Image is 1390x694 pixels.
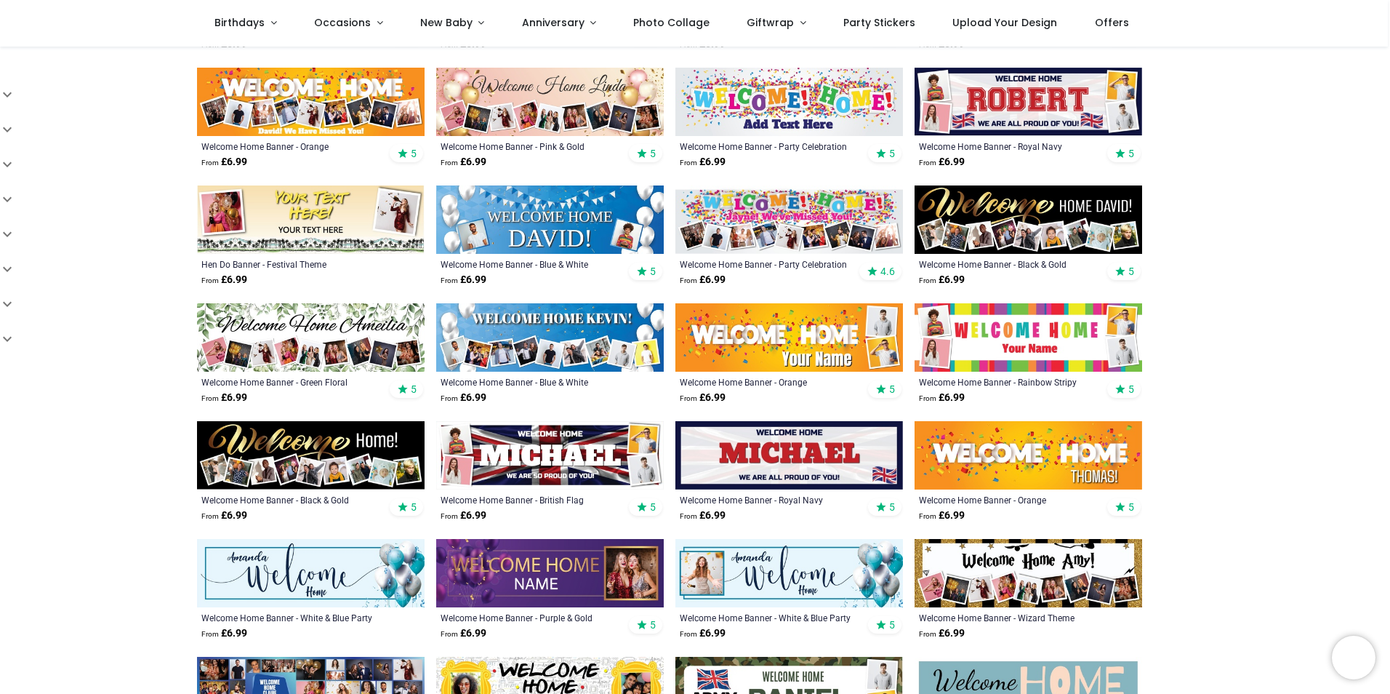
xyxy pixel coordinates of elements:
a: Welcome Home Banner - White & Blue Party Balloons [201,612,377,623]
span: From [919,630,936,638]
a: Welcome Home Banner - Black & Gold [201,494,377,506]
strong: £ 6.99 [201,273,247,287]
strong: £ 6.99 [201,391,247,405]
strong: £ 6.99 [680,626,726,641]
strong: £ 6.99 [919,155,965,169]
span: 5 [411,383,417,396]
img: Personalised Welcome Home Banner - Black & Gold - Custom Name & 9 Photo Upload [915,186,1142,254]
strong: £ 6.99 [919,626,965,641]
span: 5 [1128,265,1134,278]
span: From [441,630,458,638]
img: Personalised Welcome Home Banner - Pink & Gold Balloons - Custom Name & 9 Photo Upload [436,68,664,136]
span: 5 [1128,383,1134,396]
span: From [680,512,697,520]
span: 5 [1128,500,1134,514]
span: From [441,159,458,167]
a: Welcome Home Banner - Royal Navy [680,494,855,506]
span: New Baby [420,15,473,30]
a: Welcome Home Banner - British Flag [441,494,616,506]
a: Welcome Home Banner - Orange [680,376,855,388]
strong: £ 6.99 [441,155,486,169]
span: From [680,159,697,167]
img: Personalised Welcome Home Banner - White & Blue Party Balloons - Custom Name [197,539,425,607]
img: Personalised Welcome Home Banner - Rainbow Stripy - Custom Name & 4 Photo Upload [915,303,1142,372]
span: 5 [650,265,656,278]
span: 5 [650,500,656,514]
span: Photo Collage [633,15,710,30]
strong: £ 6.99 [201,508,247,523]
a: Welcome Home Banner - Purple & Gold Design [441,612,616,623]
span: 5 [411,147,417,160]
a: Welcome Home Banner - Blue & White Balloons [441,376,616,388]
span: 5 [650,147,656,160]
span: Offers [1095,15,1129,30]
span: 5 [650,618,656,631]
span: Occasions [314,15,371,30]
a: Hen Do Banner - Festival Theme [201,258,377,270]
span: From [919,41,936,49]
img: Personalised Welcome Home Banner - White & Blue Party Balloons - Custom Name & 1 Photo Upload [675,539,903,607]
a: Welcome Home Banner - Rainbow Stripy [919,376,1094,388]
span: Giftwrap [747,15,794,30]
span: From [919,394,936,402]
img: Personalised Welcome Home Banner - Orange - 9 Photo Upload [197,68,425,136]
span: From [441,41,458,49]
a: Welcome Home Banner - White & Blue Party Balloons [680,612,855,623]
img: Personalised Welcome Home Banner - Orange - Custom Name & 2 Photo Upload [675,303,903,372]
a: Welcome Home Banner - Blue & White Balloons [441,258,616,270]
img: Personalised Welcome Home Banner - British Flag - Custom Name & 4 Photo Upload [436,421,664,490]
span: 5 [411,500,417,514]
a: Welcome Home Banner - Royal Navy [919,140,1094,152]
span: From [441,512,458,520]
strong: £ 6.99 [441,273,486,287]
span: From [201,41,219,49]
strong: £ 6.99 [680,155,726,169]
span: From [201,159,219,167]
img: Personalised Welcome Home Banner - Purple & Gold Design - Custom Name & 1 Photo Upload [436,539,664,607]
span: From [919,276,936,284]
strong: £ 6.99 [201,155,247,169]
a: Welcome Home Banner - Orange [919,494,1094,506]
span: Birthdays [214,15,265,30]
strong: £ 6.99 [441,626,486,641]
img: Personalised Welcome Home Banner - Orange - Custom Name [915,421,1142,490]
span: From [441,276,458,284]
span: From [680,41,697,49]
strong: £ 6.99 [441,508,486,523]
strong: £ 6.99 [680,508,726,523]
img: Personalised Welcome Home Banner - Blue & White Balloons - Custom Name & 2 Photo Upload [436,186,664,254]
a: Welcome Home Banner - Black & Gold [919,258,1094,270]
a: Welcome Home Banner - Party Celebration [680,140,855,152]
strong: £ 6.99 [201,626,247,641]
a: Welcome Home Banner - Green Floral [201,376,377,388]
span: From [680,394,697,402]
img: Personalised Welcome Home Banner - Party Celebration - 9 Photo Upload [675,186,903,254]
div: Welcome Home Banner - Wizard Theme [919,612,1094,623]
span: From [201,630,219,638]
span: From [441,394,458,402]
img: Personalised Welcome Home Banner - Royal Navy - Custom Name [675,421,903,490]
span: From [201,276,219,284]
span: 5 [889,500,895,514]
strong: £ 6.99 [680,273,726,287]
a: Welcome Home Banner - Party Celebration [680,258,855,270]
img: Personalised Hen Do Banner - Festival Theme - Custom Text & 2 Photo Upload [197,186,425,254]
span: 5 [889,383,895,396]
img: Personalised Welcome Home Banner - Royal Navy - Custom Name & 4 Photo Upload [915,68,1142,136]
a: Welcome Home Banner - Pink & Gold Balloons [441,140,616,152]
span: 4.6 [880,265,895,278]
